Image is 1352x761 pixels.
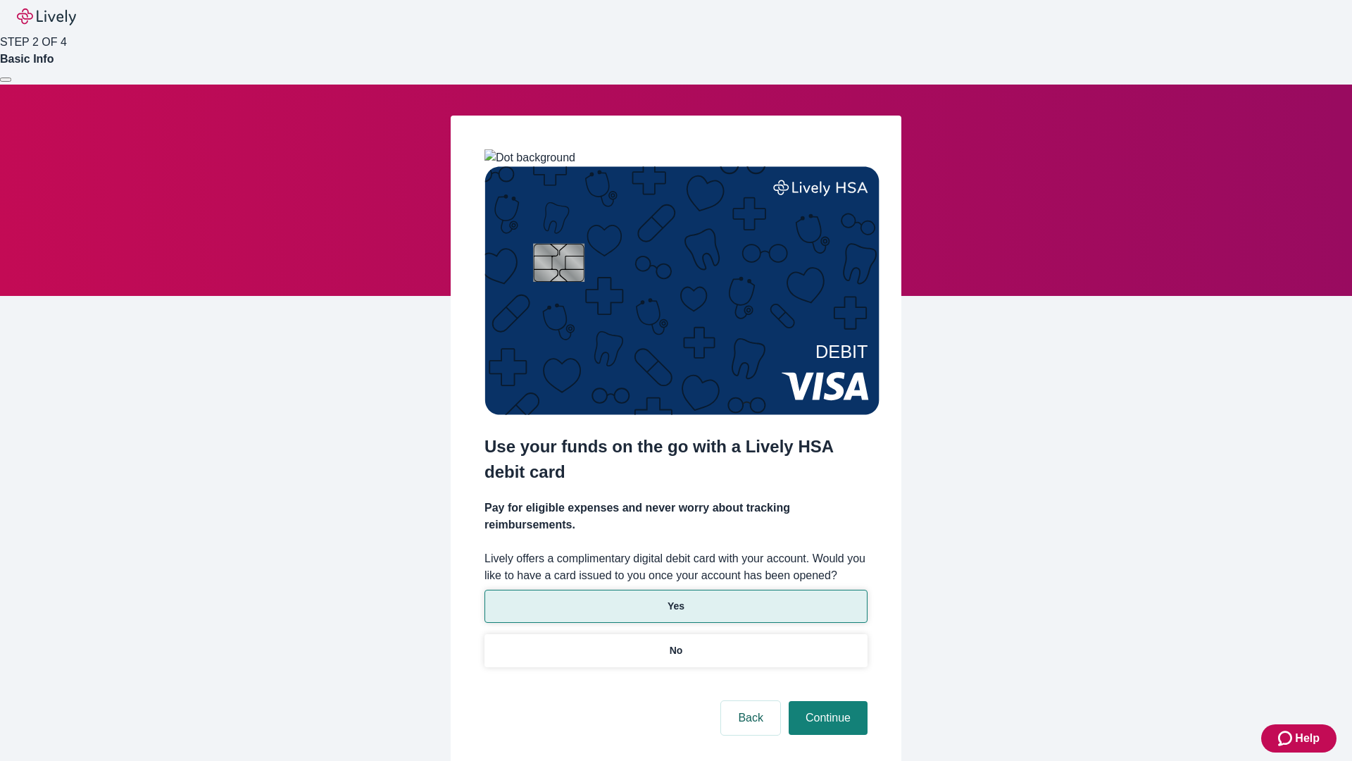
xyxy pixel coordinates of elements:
[484,634,868,667] button: No
[484,500,868,533] h4: Pay for eligible expenses and never worry about tracking reimbursements.
[1295,730,1320,747] span: Help
[670,643,683,658] p: No
[721,701,780,735] button: Back
[1278,730,1295,747] svg: Zendesk support icon
[668,599,684,614] p: Yes
[1261,724,1337,753] button: Zendesk support iconHelp
[484,434,868,485] h2: Use your funds on the go with a Lively HSA debit card
[484,550,868,584] label: Lively offers a complimentary digital debit card with your account. Would you like to have a card...
[484,149,575,166] img: Dot background
[484,166,880,415] img: Debit card
[484,590,868,623] button: Yes
[789,701,868,735] button: Continue
[17,8,76,25] img: Lively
